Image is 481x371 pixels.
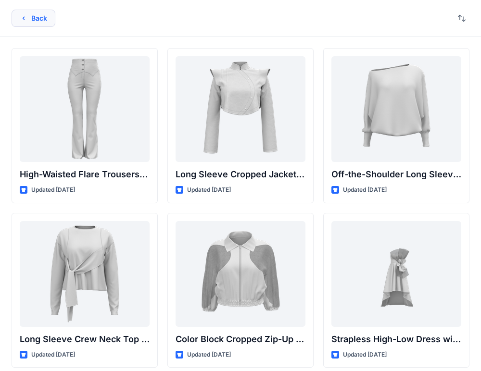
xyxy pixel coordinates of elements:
[31,185,75,195] p: Updated [DATE]
[331,168,461,181] p: Off-the-Shoulder Long Sleeve Top
[20,168,150,181] p: High-Waisted Flare Trousers with Button Detail
[20,221,150,327] a: Long Sleeve Crew Neck Top with Asymmetrical Tie Detail
[31,350,75,360] p: Updated [DATE]
[12,10,55,27] button: Back
[176,333,305,346] p: Color Block Cropped Zip-Up Jacket with Sheer Sleeves
[331,56,461,162] a: Off-the-Shoulder Long Sleeve Top
[176,221,305,327] a: Color Block Cropped Zip-Up Jacket with Sheer Sleeves
[331,221,461,327] a: Strapless High-Low Dress with Side Bow Detail
[187,185,231,195] p: Updated [DATE]
[176,168,305,181] p: Long Sleeve Cropped Jacket with Mandarin Collar and Shoulder Detail
[343,185,387,195] p: Updated [DATE]
[176,56,305,162] a: Long Sleeve Cropped Jacket with Mandarin Collar and Shoulder Detail
[20,333,150,346] p: Long Sleeve Crew Neck Top with Asymmetrical Tie Detail
[20,56,150,162] a: High-Waisted Flare Trousers with Button Detail
[343,350,387,360] p: Updated [DATE]
[331,333,461,346] p: Strapless High-Low Dress with Side Bow Detail
[187,350,231,360] p: Updated [DATE]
